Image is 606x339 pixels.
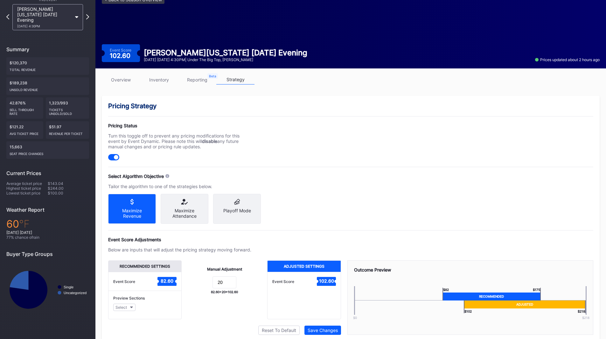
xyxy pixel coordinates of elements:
text: Single [64,285,73,289]
div: Adjusted [464,300,586,308]
div: $120,370 [6,57,89,75]
div: $143.04 [48,181,89,186]
div: Manual Adjustment [207,267,242,272]
div: Pricing Status [108,123,251,128]
div: $ 102 [464,308,472,313]
text: 82.60 [161,278,173,284]
text: 102.60 [319,278,334,284]
div: Turn this toggle off to prevent any pricing modifications for this event by Event Dynamic. Please... [108,133,251,149]
div: Reset To Default [262,328,296,333]
div: Summary [6,46,89,53]
div: $0 [344,316,366,320]
div: $ 218 [575,316,597,320]
div: Current Prices [6,170,89,176]
a: inventory [140,75,178,85]
div: Prices updated about 2 hours ago [535,57,600,62]
div: Avg ticket price [10,129,40,136]
div: Total Revenue [10,65,86,72]
div: Sell Through Rate [10,105,40,116]
a: strategy [216,75,254,85]
div: Preview Sections [113,296,177,300]
div: Highest ticket price [6,186,48,191]
button: Save Changes [304,326,341,335]
div: [DATE] [DATE] 4:30PM | Under the Big Top, [PERSON_NAME] [144,57,307,62]
div: $51.97 [46,121,89,139]
div: Select [115,305,127,310]
div: Event Score [110,48,131,53]
strong: disable [202,138,217,144]
div: Lowest ticket price [6,191,48,195]
div: Maximize Revenue [113,208,151,219]
div: [DATE] [DATE] [6,230,89,235]
div: [DATE] 4:30PM [17,24,72,28]
div: $100.00 [48,191,89,195]
div: $189,238 [6,77,89,95]
div: Revenue per ticket [49,129,86,136]
div: 42.876% [6,97,43,119]
div: seat price changes [10,149,86,156]
div: Event Score Adjustments [108,237,593,242]
a: overview [102,75,140,85]
div: 60 [6,218,89,230]
div: Pricing Strategy [108,102,593,110]
div: 102.60 [110,53,132,59]
button: Select [113,304,136,311]
div: Below are inputs that will adjust the pricing strategy moving forward. [108,247,251,252]
div: [PERSON_NAME][US_STATE] [DATE] Evening [144,48,307,57]
div: Weather Report [6,207,89,213]
div: 77 % chance of rain [6,235,89,240]
div: Unsold Revenue [10,85,86,92]
div: Buyer Type Groups [6,251,89,257]
div: Event Score [272,279,294,284]
div: Playoff Mode [218,208,256,213]
div: Tailor the algorithm to one of the strategies below. [108,184,251,189]
div: Event Score [113,279,135,284]
div: Recommended Settings [108,261,181,272]
div: Average ticket price [6,181,48,186]
div: $ 82 [442,288,449,293]
div: $ 175 [533,288,541,293]
div: $ 218 [578,308,586,313]
svg: Chart title [6,262,89,318]
div: Tickets Unsold/Sold [49,105,86,116]
div: 15,663 [6,141,89,159]
div: 1,323/993 [46,97,89,119]
div: $121.22 [6,121,43,139]
div: Outcome Preview [354,267,587,272]
text: Uncategorized [64,291,87,295]
div: Select Algorithm Objective [108,173,164,179]
div: Maximize Attendance [166,208,203,219]
div: [PERSON_NAME][US_STATE] [DATE] Evening [17,6,72,28]
div: Recommended [442,293,541,300]
a: reporting [178,75,216,85]
button: Reset To Default [258,326,300,335]
div: $244.00 [48,186,89,191]
div: Save Changes [308,328,338,333]
div: 82.60 + 20 = 102.60 [211,290,238,294]
div: Adjusted Settings [268,261,340,272]
span: ℉ [19,218,30,230]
